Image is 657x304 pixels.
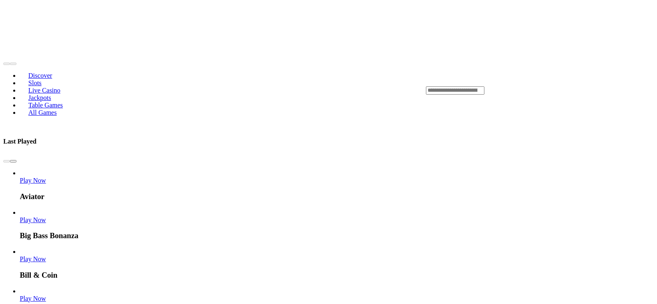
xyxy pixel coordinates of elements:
[25,87,64,94] span: Live Casino
[25,109,60,116] span: All Games
[10,63,16,65] button: next slide
[25,94,54,101] span: Jackpots
[20,92,60,104] a: Jackpots
[20,216,46,223] span: Play Now
[3,160,10,162] button: prev slide
[25,72,56,79] span: Discover
[426,86,484,95] input: Search
[20,177,46,184] a: Aviator
[3,58,409,123] nav: Lobby
[10,160,16,162] button: next slide
[20,295,46,302] a: Floating Dragon - Year of the Snake
[20,99,71,111] a: Table Games
[20,177,46,184] span: Play Now
[20,70,61,82] a: Discover
[20,295,46,302] span: Play Now
[3,63,10,65] button: prev slide
[25,79,45,86] span: Slots
[3,137,36,145] h3: Last Played
[20,84,69,97] a: Live Casino
[20,107,65,119] a: All Games
[25,102,66,109] span: Table Games
[20,77,50,89] a: Slots
[3,50,654,131] header: Lobby
[20,216,46,223] a: Big Bass Bonanza
[20,255,46,262] a: Bill & Coin
[20,255,46,262] span: Play Now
